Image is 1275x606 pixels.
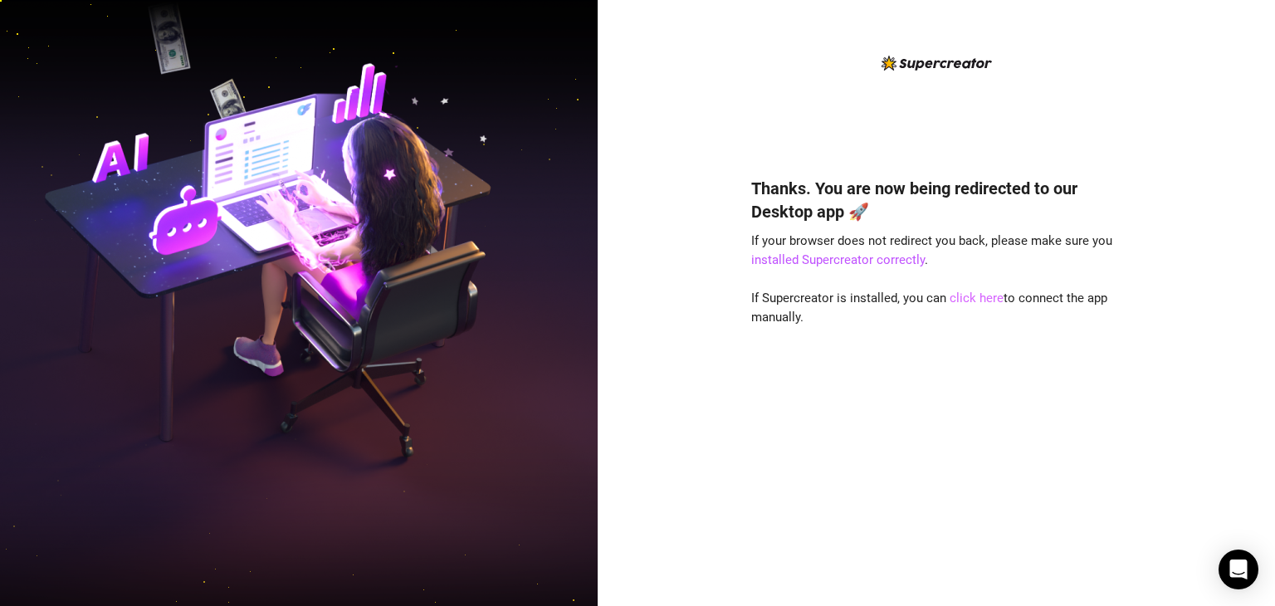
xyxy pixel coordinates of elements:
[751,291,1107,325] span: If Supercreator is installed, you can to connect the app manually.
[751,177,1121,223] h4: Thanks. You are now being redirected to our Desktop app 🚀
[751,252,925,267] a: installed Supercreator correctly
[950,291,1004,305] a: click here
[751,233,1112,268] span: If your browser does not redirect you back, please make sure you .
[1219,550,1258,589] div: Open Intercom Messenger
[882,56,992,71] img: logo-BBDzfeDw.svg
